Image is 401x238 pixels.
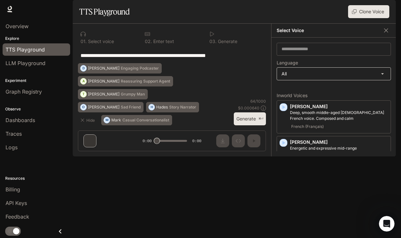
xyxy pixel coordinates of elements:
[348,5,389,18] button: Clone Voice
[234,112,266,126] button: Generate⌘⏎
[88,105,119,109] p: [PERSON_NAME]
[81,39,87,44] p: 0 1 .
[81,102,86,112] div: O
[79,5,130,18] h1: TTS Playground
[78,89,148,99] button: T[PERSON_NAME]Grumpy Man
[277,61,298,65] p: Language
[290,123,325,130] span: French (Français)
[81,89,86,99] div: T
[122,118,169,122] p: Casual Conversationalist
[88,92,119,96] p: [PERSON_NAME]
[149,102,155,112] div: H
[121,79,170,83] p: Reassuring Support Agent
[111,118,121,122] p: Mark
[121,92,145,96] p: Grumpy Man
[104,115,110,125] div: M
[169,105,196,109] p: Story Narrator
[78,115,99,125] button: Hide
[121,66,159,70] p: Engaging Podcaster
[290,139,388,145] p: [PERSON_NAME]
[209,39,217,44] p: 0 3 .
[277,93,391,98] p: Inworld Voices
[78,76,173,86] button: A[PERSON_NAME]Reassuring Support Agent
[156,105,168,109] p: Hades
[146,102,199,112] button: HHadesStory Narrator
[217,39,237,44] p: Generate
[258,117,263,121] p: ⌘⏎
[290,110,388,121] p: Deep, smooth middle-aged male French voice. Composed and calm
[101,115,172,125] button: MMarkCasual Conversationalist
[78,63,162,74] button: D[PERSON_NAME]Engaging Podcaster
[81,63,86,74] div: D
[152,39,174,44] p: Enter text
[145,39,152,44] p: 0 2 .
[277,68,391,80] div: All
[78,102,144,112] button: O[PERSON_NAME]Sad Friend
[290,145,388,157] p: Energetic and expressive mid-range male voice, with a mildly nasal quality
[88,66,119,70] p: [PERSON_NAME]
[121,105,141,109] p: Sad Friend
[290,103,388,110] p: [PERSON_NAME]
[87,39,114,44] p: Select voice
[379,216,395,232] iframe: Intercom live chat
[81,76,86,86] div: A
[88,79,119,83] p: [PERSON_NAME]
